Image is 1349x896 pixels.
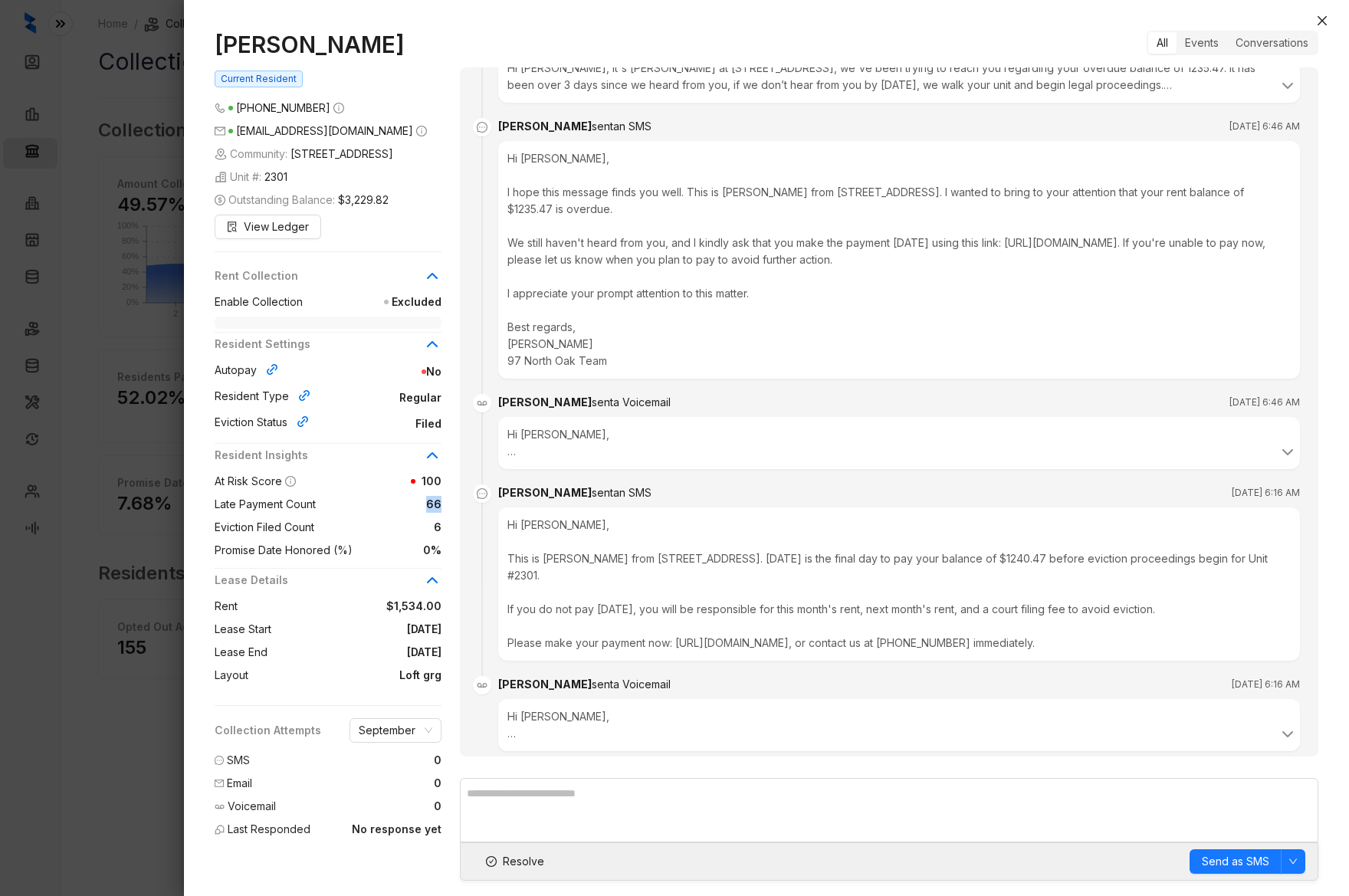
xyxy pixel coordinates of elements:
[215,572,441,598] div: Lease Details
[498,507,1300,661] div: Hi [PERSON_NAME], This is [PERSON_NAME] from [STREET_ADDRESS]. [DATE] is the final day to pay you...
[264,169,287,185] span: 2301
[215,414,315,434] div: Eviction Status
[215,103,225,113] span: phone
[1147,31,1318,55] div: segmented control
[315,415,441,432] span: Filed
[498,484,652,501] div: [PERSON_NAME]
[215,294,303,310] span: Enable Collection
[236,124,413,137] span: [EMAIL_ADDRESS][DOMAIN_NAME]
[215,756,224,765] span: message
[284,363,441,380] span: No
[227,775,252,792] span: Email
[215,496,316,513] span: Late Payment Count
[486,856,497,867] span: check-circle
[215,146,393,162] span: Community:
[215,192,389,208] span: Outstanding Balance:
[227,222,238,232] span: file-search
[215,722,321,739] span: Collection Attempts
[215,667,248,684] span: Layout
[215,598,238,615] span: Rent
[268,644,441,661] span: [DATE]
[215,825,225,835] img: Last Responded Icon
[498,676,671,693] div: [PERSON_NAME]
[215,542,353,559] span: Promise Date Honored (%)
[215,267,441,294] div: Rent Collection
[290,146,393,162] span: [STREET_ADDRESS]
[303,294,441,310] span: Excluded
[248,667,441,684] span: Loft grg
[498,141,1300,379] div: Hi [PERSON_NAME], I hope this message finds you well. This is [PERSON_NAME] from [STREET_ADDRESS]...
[215,31,441,58] h1: [PERSON_NAME]
[316,496,441,513] span: 66
[215,148,227,160] img: building-icon
[507,426,1291,460] div: Hi [PERSON_NAME], I hope this message finds you well. This is [PERSON_NAME] from [STREET_ADDRESS]...
[422,474,441,487] span: 100
[434,775,441,792] span: 0
[1177,32,1227,54] div: Events
[473,676,491,694] img: Voicemail Icon
[1232,677,1300,692] span: [DATE] 6:16 AM
[498,118,652,135] div: [PERSON_NAME]
[1288,857,1298,866] span: down
[434,798,441,815] span: 0
[1313,11,1331,30] button: Close
[215,336,423,353] span: Resident Settings
[338,192,389,208] span: $3,229.82
[1202,853,1269,870] span: Send as SMS
[1148,32,1177,54] div: All
[416,126,427,136] span: info-circle
[317,389,441,406] span: Regular
[215,126,225,136] span: mail
[215,267,423,284] span: Rent Collection
[215,447,441,473] div: Resident Insights
[215,71,303,87] span: Current Resident
[227,752,250,769] span: SMS
[285,476,296,487] span: info-circle
[473,484,491,503] span: message
[215,336,441,362] div: Resident Settings
[473,394,491,412] img: Voicemail Icon
[473,849,557,874] button: Resolve
[314,519,441,536] span: 6
[238,598,441,615] span: $1,534.00
[503,853,544,870] span: Resolve
[1229,395,1300,410] span: [DATE] 6:46 AM
[215,621,271,638] span: Lease Start
[592,120,652,133] span: sent an SMS
[215,447,423,464] span: Resident Insights
[434,752,441,769] span: 0
[215,572,423,589] span: Lease Details
[353,542,441,559] span: 0%
[215,474,282,487] span: At Risk Score
[215,519,314,536] span: Eviction Filed Count
[592,395,671,409] span: sent a Voicemail
[1227,32,1317,54] div: Conversations
[215,644,268,661] span: Lease End
[333,103,344,113] span: info-circle
[352,821,441,838] span: No response yet
[507,708,1291,742] div: Hi [PERSON_NAME], This is [PERSON_NAME] from [STREET_ADDRESS]. [DATE] is the final day to pay you...
[215,215,321,239] button: View Ledger
[1316,15,1328,27] span: close
[228,798,276,815] span: Voicemail
[1190,849,1282,874] button: Send as SMS
[498,394,671,411] div: [PERSON_NAME]
[215,388,317,408] div: Resident Type
[215,169,287,185] span: Unit #:
[1232,485,1300,501] span: [DATE] 6:16 AM
[473,118,491,136] span: message
[236,101,330,114] span: [PHONE_NUMBER]
[244,218,309,235] span: View Ledger
[359,719,432,742] span: September
[507,60,1291,94] div: Hi [PERSON_NAME], it's [PERSON_NAME] at [STREET_ADDRESS], we've been trying to reach you regardin...
[1229,119,1300,134] span: [DATE] 6:46 AM
[592,678,671,691] span: sent a Voicemail
[228,821,310,838] span: Last Responded
[215,362,284,382] div: Autopay
[215,802,225,812] img: Voicemail Icon
[215,171,227,183] img: building-icon
[215,195,225,205] span: dollar
[271,621,441,638] span: [DATE]
[592,486,652,499] span: sent an SMS
[215,779,224,788] span: mail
